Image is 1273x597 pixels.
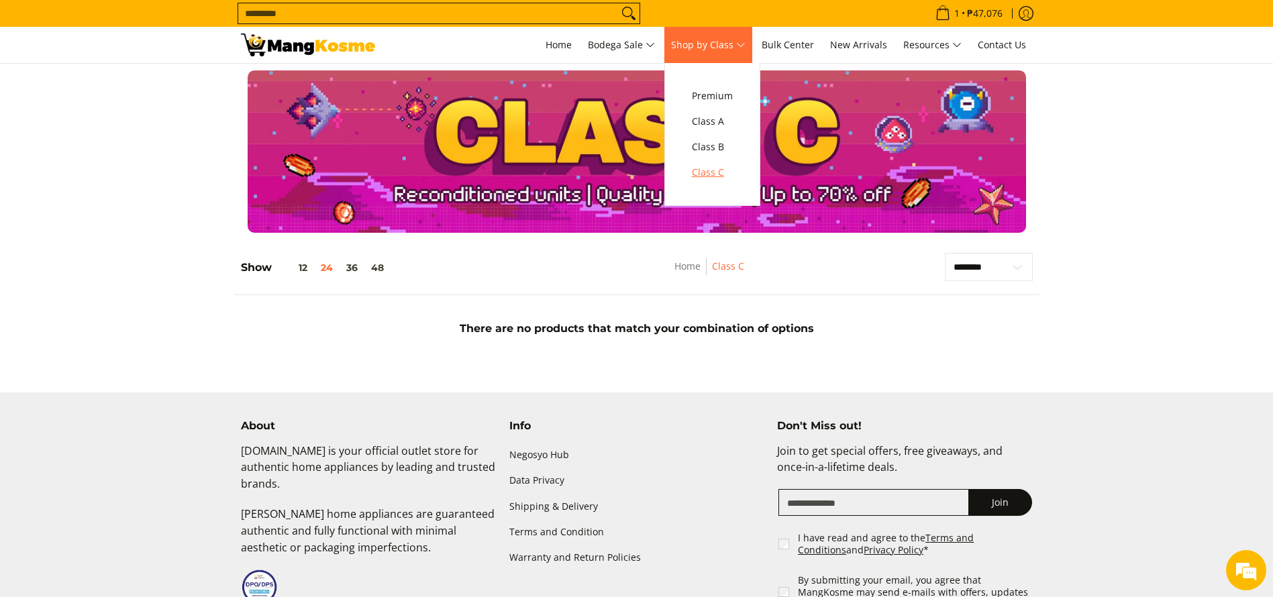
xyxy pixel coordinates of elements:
span: Class A [692,113,733,130]
button: Join [968,489,1032,516]
a: Home [674,260,701,272]
p: Join to get special offers, free giveaways, and once-in-a-lifetime deals. [777,443,1032,490]
a: Bulk Center [755,27,821,63]
label: I have read and agree to the and * [798,532,1033,555]
a: Home [539,27,578,63]
h5: Show [241,261,391,274]
h4: Don't Miss out! [777,419,1032,433]
a: Class A [685,109,740,134]
a: Premium [685,83,740,109]
p: [DOMAIN_NAME] is your official outlet store for authentic home appliances by leading and trusted ... [241,443,496,506]
span: Resources [903,37,962,54]
span: Bulk Center [762,38,814,51]
span: 1 [952,9,962,18]
a: Class B [685,134,740,160]
button: 48 [364,262,391,273]
span: Class C [692,164,733,181]
a: Negosyo Hub [509,443,764,468]
p: [PERSON_NAME] home appliances are guaranteed authentic and fully functional with minimal aestheti... [241,506,496,569]
span: Home [546,38,572,51]
h4: About [241,419,496,433]
span: Premium [692,88,733,105]
h5: There are no products that match your combination of options [234,322,1039,335]
span: Bodega Sale [588,37,655,54]
a: Warranty and Return Policies [509,545,764,570]
button: 36 [340,262,364,273]
span: ₱47,076 [965,9,1005,18]
a: Data Privacy [509,468,764,494]
span: New Arrivals [830,38,887,51]
a: Shop by Class [664,27,752,63]
button: Search [618,3,640,23]
a: Privacy Policy [864,543,923,556]
nav: Main Menu [389,27,1033,63]
img: Class C Home &amp; Business Appliances: Up to 70% Off l Mang Kosme [241,34,375,56]
a: Terms and Condition [509,519,764,545]
span: Class B [692,139,733,156]
button: 12 [272,262,314,273]
a: Class C [712,260,744,272]
a: Class C [685,160,740,185]
span: Shop by Class [671,37,746,54]
a: Resources [897,27,968,63]
button: 24 [314,262,340,273]
a: Shipping & Delivery [509,494,764,519]
span: Contact Us [978,38,1026,51]
a: Contact Us [971,27,1033,63]
a: Terms and Conditions [798,531,974,556]
a: Bodega Sale [581,27,662,63]
a: New Arrivals [823,27,894,63]
nav: Breadcrumbs [595,258,824,288]
span: • [931,6,1007,21]
h4: Info [509,419,764,433]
